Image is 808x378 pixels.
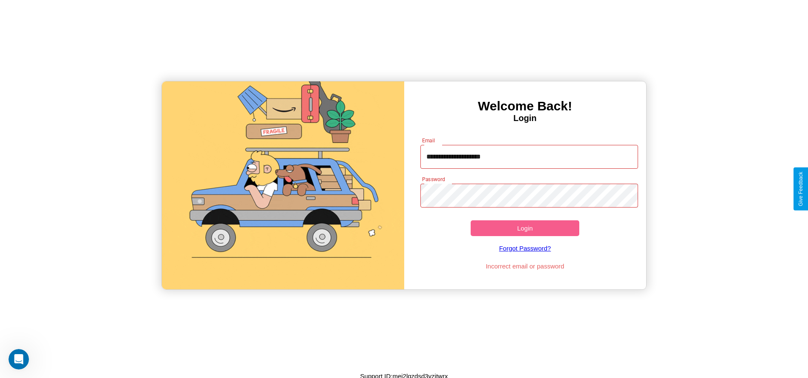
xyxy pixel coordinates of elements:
h3: Welcome Back! [404,99,646,113]
label: Password [422,176,445,183]
iframe: Intercom live chat [9,349,29,369]
a: Forgot Password? [416,236,634,260]
button: Login [471,220,580,236]
h4: Login [404,113,646,123]
div: Give Feedback [798,172,804,206]
img: gif [162,81,404,289]
p: Incorrect email or password [416,260,634,272]
label: Email [422,137,435,144]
